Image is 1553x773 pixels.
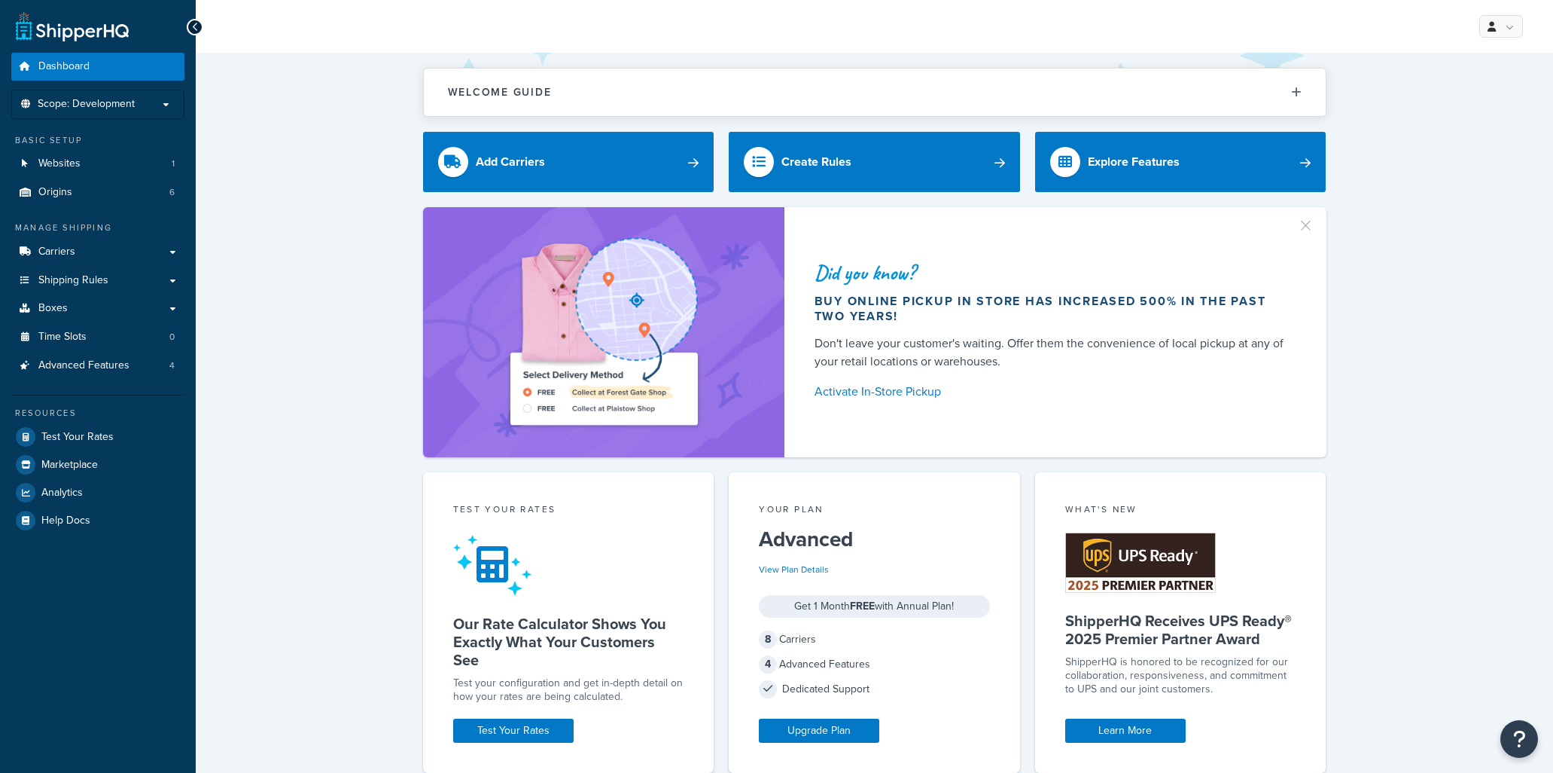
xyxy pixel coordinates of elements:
span: 6 [169,186,175,199]
div: Test your configuration and get in-depth detail on how your rates are being calculated. [453,677,684,704]
button: Open Resource Center [1500,720,1538,758]
span: Dashboard [38,60,90,73]
span: Origins [38,186,72,199]
a: Upgrade Plan [759,719,879,743]
span: Marketplace [41,459,98,472]
p: ShipperHQ is honored to be recognized for our collaboration, responsiveness, and commitment to UP... [1065,655,1296,696]
div: Manage Shipping [11,222,184,234]
span: Test Your Rates [41,431,114,444]
div: Create Rules [781,151,851,173]
span: Websites [38,157,81,170]
span: Help Docs [41,515,90,527]
div: Add Carriers [476,151,545,173]
a: Time Slots0 [11,323,184,351]
h5: ShipperHQ Receives UPS Ready® 2025 Premier Partner Award [1065,612,1296,648]
a: Dashboard [11,53,184,81]
div: Advanced Features [759,654,990,675]
a: Help Docs [11,507,184,534]
li: Time Slots [11,323,184,351]
li: Advanced Features [11,352,184,380]
a: Boxes [11,295,184,322]
h2: Welcome Guide [448,87,552,98]
div: Get 1 Month with Annual Plan! [759,595,990,618]
a: Shipping Rules [11,267,184,295]
button: Welcome Guide [424,69,1326,116]
a: Activate In-Store Pickup [815,381,1290,402]
div: Your Plan [759,503,990,520]
span: 0 [169,331,175,344]
span: 1 [172,157,175,170]
h5: Our Rate Calculator Shows You Exactly What Your Customers See [453,615,684,669]
li: Websites [11,150,184,178]
span: Shipping Rules [38,274,108,287]
strong: FREE [850,598,875,614]
a: Analytics [11,479,184,506]
span: Boxes [38,302,68,315]
div: What's New [1065,503,1296,520]
h5: Advanced [759,527,990,551]
a: Test Your Rates [11,423,184,451]
a: Test Your Rates [453,719,574,743]
div: Explore Features [1088,151,1180,173]
div: Did you know? [815,262,1290,283]
span: Advanced Features [38,359,129,372]
span: Scope: Development [38,98,135,111]
div: Test your rates [453,503,684,520]
div: Don't leave your customer's waiting. Offer them the convenience of local pickup at any of your re... [815,335,1290,371]
a: Add Carriers [423,132,714,192]
span: 4 [759,655,777,674]
span: 8 [759,631,777,649]
div: Basic Setup [11,134,184,147]
span: Analytics [41,487,83,500]
a: Origins6 [11,179,184,206]
a: Create Rules [729,132,1020,192]
a: Websites1 [11,150,184,178]
img: ad-shirt-map-b0359fc47e01cab431d101c4b569394f6a03f54285957d908178d52f29eb9668.png [467,230,740,435]
span: 4 [169,359,175,372]
a: Carriers [11,238,184,266]
a: View Plan Details [759,563,829,576]
a: Learn More [1065,719,1186,743]
li: Origins [11,179,184,206]
div: Buy online pickup in store has increased 500% in the past two years! [815,294,1290,324]
a: Marketplace [11,451,184,478]
div: Dedicated Support [759,679,990,700]
span: Carriers [38,246,75,258]
span: Time Slots [38,331,87,344]
div: Resources [11,407,184,420]
a: Explore Features [1035,132,1326,192]
a: Advanced Features4 [11,352,184,380]
div: Carriers [759,629,990,650]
